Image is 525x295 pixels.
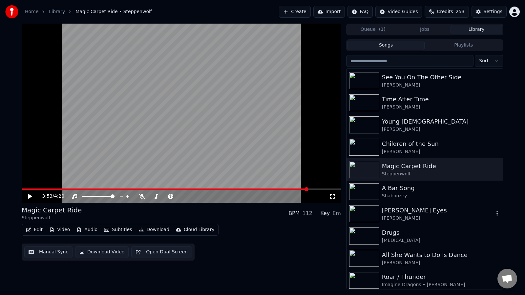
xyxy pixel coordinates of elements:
button: Jobs [399,25,451,34]
span: 4:20 [54,193,64,200]
button: Settings [472,6,507,18]
button: Download [136,225,172,234]
div: [PERSON_NAME] [382,260,500,266]
button: Playlists [425,41,502,50]
div: [MEDICAL_DATA] [382,237,500,244]
button: Queue [347,25,399,34]
button: Import [313,6,345,18]
div: Key [320,209,330,217]
div: Children of the Sun [382,139,500,148]
button: Songs [347,41,425,50]
div: [PERSON_NAME] [382,215,494,222]
button: Manual Sync [24,246,73,258]
button: Download Video [75,246,129,258]
button: Create [279,6,311,18]
div: Young [DEMOGRAPHIC_DATA] [382,117,500,126]
button: Video Guides [375,6,422,18]
button: Subtitles [101,225,135,234]
div: Drugs [382,228,500,237]
div: All She Wants to Do Is Dance [382,250,500,260]
span: Sort [479,58,489,64]
button: Open Dual Screen [131,246,192,258]
button: Library [451,25,502,34]
div: Magic Carpet Ride [22,206,82,215]
nav: breadcrumb [25,9,152,15]
span: ( 1 ) [379,26,386,33]
button: Edit [23,225,45,234]
div: Imagine Dragons • [PERSON_NAME] [382,282,500,288]
div: [PERSON_NAME] [382,126,500,133]
span: Magic Carpet Ride • Steppenwolf [75,9,152,15]
div: 112 [303,209,313,217]
button: Credits253 [425,6,469,18]
div: Steppenwolf [22,215,82,221]
img: youka [5,5,18,18]
div: See You On The Other Side [382,73,500,82]
div: Time After Time [382,95,500,104]
a: Open chat [497,269,517,288]
div: / [42,193,58,200]
span: 253 [456,9,465,15]
button: Audio [74,225,100,234]
div: [PERSON_NAME] Eyes [382,206,494,215]
div: [PERSON_NAME] [382,148,500,155]
div: Steppenwolf [382,171,500,177]
div: Em [332,209,341,217]
div: BPM [288,209,300,217]
div: Cloud Library [184,226,214,233]
div: Settings [484,9,502,15]
button: Video [47,225,73,234]
div: Roar / Thunder [382,272,500,282]
div: [PERSON_NAME] [382,82,500,88]
div: A Bar Song [382,184,500,193]
span: Credits [437,9,453,15]
div: Shaboozey [382,193,500,199]
button: FAQ [347,6,373,18]
a: Home [25,9,38,15]
div: [PERSON_NAME] [382,104,500,110]
div: Magic Carpet Ride [382,162,500,171]
span: 3:53 [42,193,52,200]
a: Library [49,9,65,15]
